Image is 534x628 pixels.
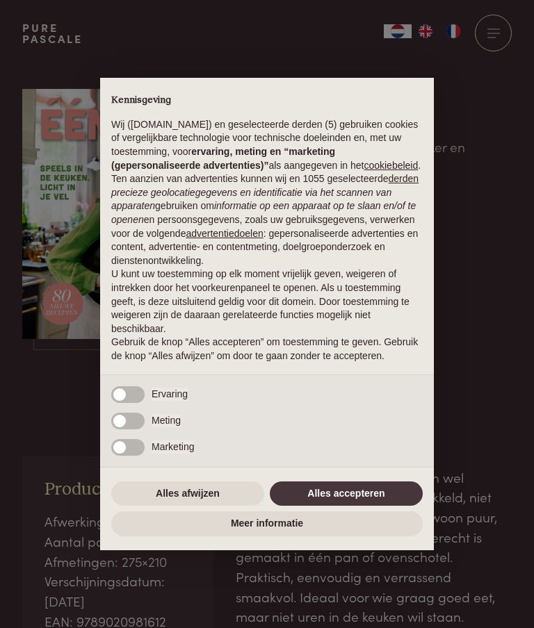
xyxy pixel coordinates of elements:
button: derden [389,172,419,186]
em: precieze geolocatiegegevens en identificatie via het scannen van apparaten [111,187,391,212]
span: Marketing [152,440,194,454]
button: Alles accepteren [270,481,423,506]
p: Gebruik de knop “Alles accepteren” om toestemming te geven. Gebruik de knop “Alles afwijzen” om d... [111,336,423,363]
strong: ervaring, meting en “marketing (gepersonaliseerde advertenties)” [111,146,335,171]
p: Wij ([DOMAIN_NAME]) en geselecteerde derden (5) gebruiken cookies of vergelijkbare technologie vo... [111,118,423,172]
button: advertentiedoelen [186,227,263,241]
a: cookiebeleid [364,160,418,171]
span: Ervaring [152,388,188,402]
p: Ten aanzien van advertenties kunnen wij en 1055 geselecteerde gebruiken om en persoonsgegevens, z... [111,172,423,267]
h2: Kennisgeving [111,94,423,107]
em: informatie op een apparaat op te slaan en/of te openen [111,200,416,225]
p: U kunt uw toestemming op elk moment vrijelijk geven, weigeren of intrekken door het voorkeurenpan... [111,267,423,336]
button: Alles afwijzen [111,481,264,506]
button: Meer informatie [111,511,423,536]
span: Meting [152,414,181,428]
